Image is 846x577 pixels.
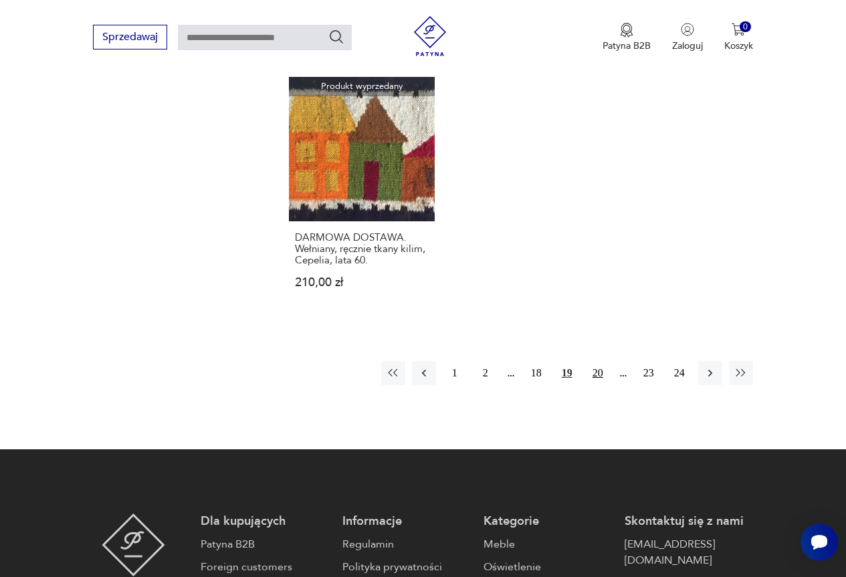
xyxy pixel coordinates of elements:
[620,23,633,37] img: Ikona medalu
[603,39,651,52] p: Patyna B2B
[201,559,328,575] a: Foreign customers
[342,536,470,552] a: Regulamin
[555,361,579,385] button: 19
[93,25,167,49] button: Sprzedawaj
[586,361,610,385] button: 20
[667,361,692,385] button: 24
[524,361,548,385] button: 18
[681,23,694,36] img: Ikonka użytkownika
[102,513,165,576] img: Patyna - sklep z meblami i dekoracjami vintage
[637,361,661,385] button: 23
[295,277,429,288] p: 210,00 zł
[342,513,470,530] p: Informacje
[732,23,745,36] img: Ikona koszyka
[201,513,328,530] p: Dla kupujących
[328,29,344,45] button: Szukaj
[484,559,611,575] a: Oświetlenie
[484,536,611,552] a: Meble
[289,76,435,315] a: Produkt wyprzedanyDARMOWA DOSTAWA. Wełniany, ręcznie tkany kilim, Cepelia, lata 60.DARMOWA DOSTAW...
[473,361,498,385] button: 2
[484,513,611,530] p: Kategorie
[410,16,450,56] img: Patyna - sklep z meblami i dekoracjami vintage
[603,23,651,52] a: Ikona medaluPatyna B2B
[342,559,470,575] a: Polityka prywatności
[295,232,429,266] h3: DARMOWA DOSTAWA. Wełniany, ręcznie tkany kilim, Cepelia, lata 60.
[93,33,167,43] a: Sprzedawaj
[740,21,751,33] div: 0
[724,39,753,52] p: Koszyk
[625,536,752,568] a: [EMAIL_ADDRESS][DOMAIN_NAME]
[443,361,467,385] button: 1
[801,524,838,561] iframe: Smartsupp widget button
[672,23,703,52] button: Zaloguj
[603,23,651,52] button: Patyna B2B
[672,39,703,52] p: Zaloguj
[724,23,753,52] button: 0Koszyk
[201,536,328,552] a: Patyna B2B
[625,513,752,530] p: Skontaktuj się z nami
